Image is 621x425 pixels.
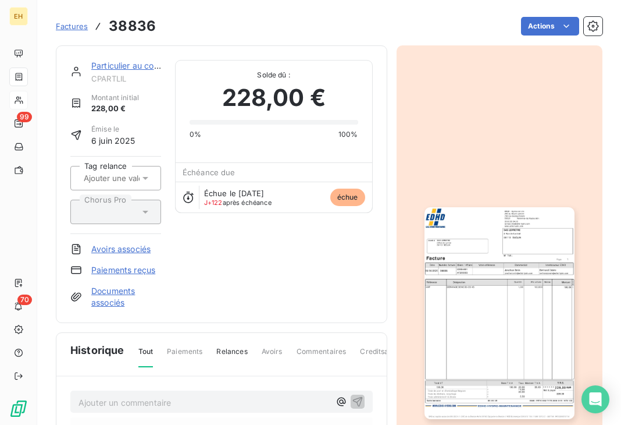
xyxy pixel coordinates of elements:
[204,199,223,207] span: J+122
[17,295,32,305] span: 70
[262,346,283,366] span: Avoirs
[424,207,574,419] img: invoice_thumbnail
[56,22,88,31] span: Factures
[190,70,358,80] span: Solde dû :
[91,243,151,255] a: Avoirs associés
[338,129,358,140] span: 100%
[204,199,272,206] span: après échéance
[330,189,365,206] span: échue
[91,285,161,309] a: Documents associés
[91,134,135,147] span: 6 juin 2025
[222,80,326,115] span: 228,00 €
[91,93,139,103] span: Montant initial
[17,112,32,122] span: 99
[91,74,161,83] span: CPARTLIL
[91,264,155,276] a: Paiements reçus
[109,16,156,37] h3: 38836
[167,346,202,366] span: Paiements
[83,173,199,183] input: Ajouter une valeur
[521,17,579,36] button: Actions
[360,346,395,366] span: Creditsafe
[9,7,28,26] div: EH
[138,346,154,367] span: Tout
[70,342,124,358] span: Historique
[56,20,88,32] a: Factures
[9,399,28,418] img: Logo LeanPay
[91,103,139,115] span: 228,00 €
[183,168,235,177] span: Échéance due
[216,346,247,366] span: Relances
[91,61,202,70] a: Particulier au comptoir - Lille
[91,124,135,134] span: Émise le
[297,346,347,366] span: Commentaires
[581,385,609,413] div: Open Intercom Messenger
[190,129,201,140] span: 0%
[204,189,264,198] span: Échue le [DATE]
